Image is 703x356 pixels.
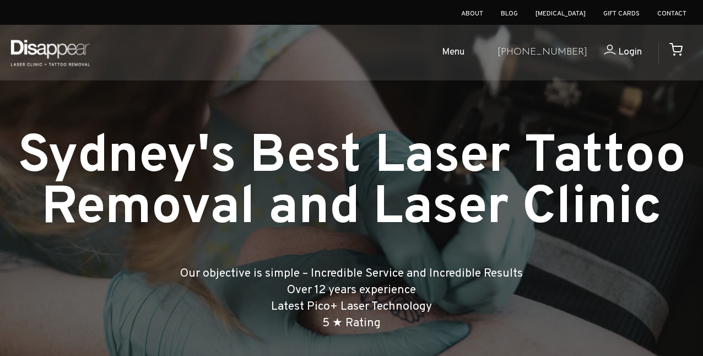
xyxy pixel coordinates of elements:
[657,9,686,18] a: Contact
[461,9,483,18] a: About
[100,35,489,71] ul: Open Mobile Menu
[603,9,640,18] a: Gift Cards
[587,45,642,61] a: Login
[180,266,523,330] big: Our objective is simple – Incredible Service and Incredible Results Over 12 years experience Late...
[9,132,694,235] h1: Sydney's Best Laser Tattoo Removal and Laser Clinic
[501,9,518,18] a: Blog
[536,9,586,18] a: [MEDICAL_DATA]
[403,35,489,71] a: Menu
[497,45,587,61] a: [PHONE_NUMBER]
[442,45,464,61] span: Menu
[8,33,92,72] img: Disappear - Laser Clinic and Tattoo Removal Services in Sydney, Australia
[618,46,642,58] span: Login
